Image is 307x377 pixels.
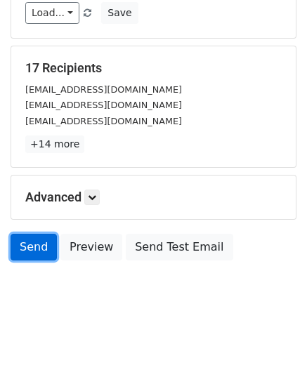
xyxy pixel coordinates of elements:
[25,116,182,126] small: [EMAIL_ADDRESS][DOMAIN_NAME]
[25,2,79,24] a: Load...
[25,84,182,95] small: [EMAIL_ADDRESS][DOMAIN_NAME]
[60,234,122,260] a: Preview
[237,310,307,377] iframe: Chat Widget
[25,60,282,76] h5: 17 Recipients
[126,234,233,260] a: Send Test Email
[25,135,84,153] a: +14 more
[25,100,182,110] small: [EMAIL_ADDRESS][DOMAIN_NAME]
[101,2,138,24] button: Save
[25,190,282,205] h5: Advanced
[11,234,57,260] a: Send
